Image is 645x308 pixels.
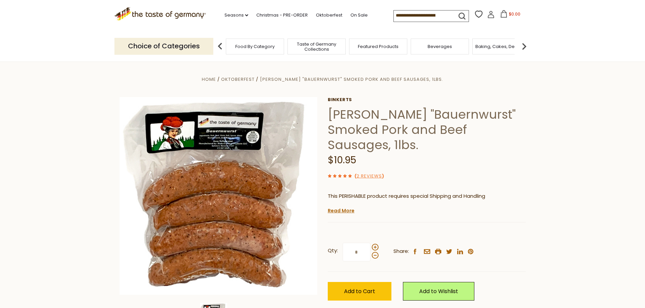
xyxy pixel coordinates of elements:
span: $10.95 [328,153,356,167]
a: 2 Reviews [357,173,382,180]
span: Add to Cart [344,287,375,295]
button: Add to Cart [328,282,391,301]
a: Oktoberfest [316,11,342,19]
a: Oktoberfest [221,76,255,82]
a: Baking, Cakes, Desserts [475,44,528,49]
a: Taste of Germany Collections [289,42,344,52]
img: Binkert's "Bauernwurst" Smoked Pork and Beef Sausages, 1lbs. [120,97,318,295]
a: Beverages [428,44,452,49]
span: $0.00 [509,11,520,17]
a: Featured Products [358,44,399,49]
a: Seasons [224,11,248,19]
p: Choice of Categories [114,38,213,54]
a: Food By Category [235,44,275,49]
a: On Sale [350,11,368,19]
a: Binkerts [328,97,526,102]
a: Add to Wishlist [403,282,474,301]
span: ( ) [354,173,384,179]
img: next arrow [517,40,531,53]
a: [PERSON_NAME] "Bauernwurst" Smoked Pork and Beef Sausages, 1lbs. [260,76,443,82]
button: $0.00 [496,10,525,20]
span: Share: [393,247,409,256]
img: previous arrow [213,40,227,53]
input: Qty: [343,243,370,261]
p: This PERISHABLE product requires special Shipping and Handling [328,192,526,200]
li: We will ship this product in heat-protective packaging and ice. [334,206,526,214]
strong: Qty: [328,246,338,255]
a: Read More [328,207,354,214]
h1: [PERSON_NAME] "Bauernwurst" Smoked Pork and Beef Sausages, 1lbs. [328,107,526,152]
a: Home [202,76,216,82]
a: Christmas - PRE-ORDER [256,11,308,19]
